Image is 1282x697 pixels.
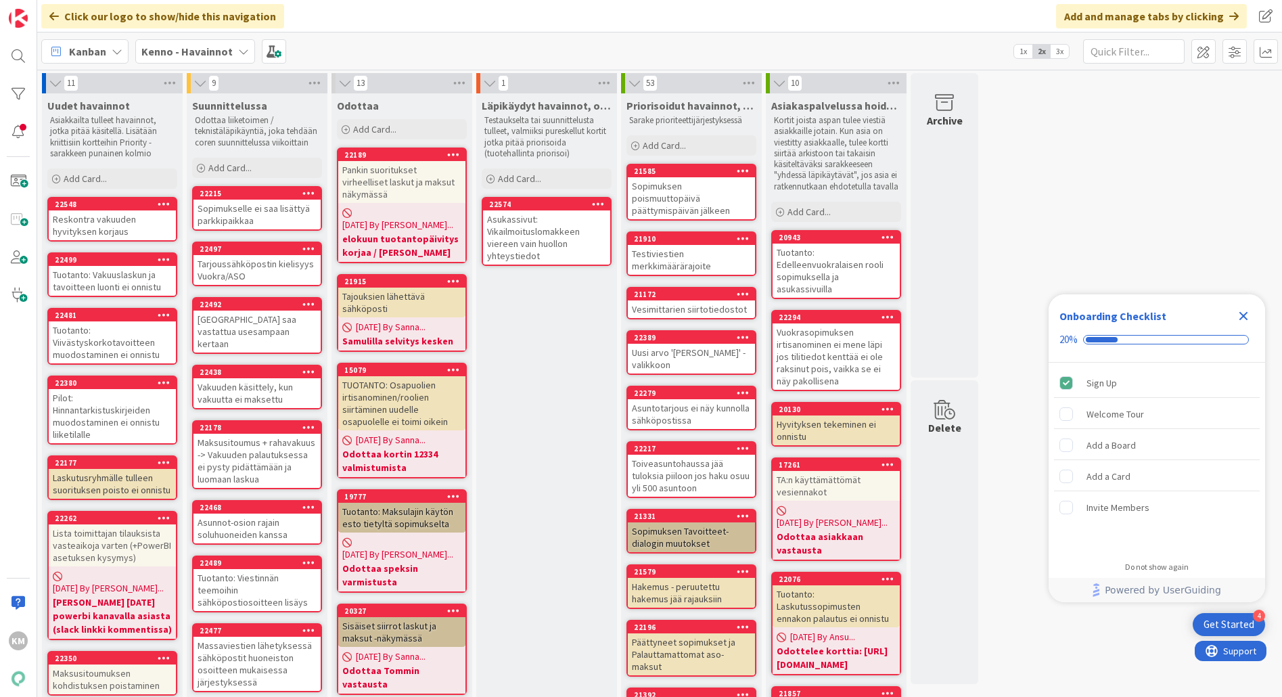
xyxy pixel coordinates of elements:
[483,198,610,265] div: 22574Asukassivut: Vikailmoituslomakkeen viereen vain huollon yhteystiedot
[49,652,176,694] div: 22350Maksusitoumuksen kohdistuksen poistaminen
[64,173,107,185] span: Add Card...
[342,334,461,348] b: Samulilla selvitys kesken
[338,605,465,617] div: 20327
[356,320,426,334] span: [DATE] By Sanna...
[338,149,465,161] div: 22189
[337,363,467,478] a: 15079TUOTANTO: Osapuolien irtisanominen/roolien siirtäminen uudelle osapuolelle ei toimi oikein[D...
[1054,399,1260,429] div: Welcome Tour is incomplete.
[1253,610,1265,622] div: 4
[338,275,465,317] div: 21915Tajouksien lähettävä sähköposti
[193,243,321,285] div: 22497Tarjoussähköpostin kielisyys Vuokra/ASO
[49,377,176,389] div: 22380
[338,288,465,317] div: Tajouksien lähettävä sähköposti
[628,165,755,177] div: 21585
[634,623,755,632] div: 22196
[773,471,900,501] div: TA:n käyttämättömät vesiennakot
[342,232,461,259] b: elokuun tuotantopäivitys korjaa / [PERSON_NAME]
[777,644,896,671] b: Odottelee korttia: [URL][DOMAIN_NAME]
[482,197,612,266] a: 22574Asukassivut: Vikailmoituslomakkeen viereen vain huollon yhteystiedot
[773,323,900,390] div: Vuokrasopimuksen irtisanominen ei mene läpi jos tilitiedot kenttää ei ole raksinut pois, vaikka s...
[1054,493,1260,522] div: Invite Members is incomplete.
[192,242,322,286] a: 22497Tarjoussähköpostin kielisyys Vuokra/ASO
[628,566,755,608] div: 21579Hakemus - peruutettu hakemus jää rajauksiin
[1049,294,1265,602] div: Checklist Container
[628,578,755,608] div: Hakemus - peruutettu hakemus jää rajauksiin
[49,309,176,321] div: 22481
[192,500,322,545] a: 22468Asunnot-osion rajain soluhuoneiden kanssa
[28,2,62,18] span: Support
[790,630,855,644] span: [DATE] By Ansu...
[47,511,177,640] a: 22262Lista toimittajan tilauksista vasteaikoja varten (+PowerBI asetuksen kysymys)[DATE] By [PERS...
[483,198,610,210] div: 22574
[628,399,755,429] div: Asuntotarjous ei näy kunnolla sähköpostissa
[64,75,78,91] span: 11
[193,625,321,637] div: 22477
[773,231,900,298] div: 20943Tuotanto: Edelleenvuokralaisen rooli sopimuksella ja asukassivuilla
[773,459,900,471] div: 17261
[1049,578,1265,602] div: Footer
[338,605,465,647] div: 20327Sisäiset siirrot laskut ja maksut -näkymässä
[49,457,176,499] div: 22177Laskutusryhmälle tulleen suorituksen poisto ei onnistu
[1086,499,1149,516] div: Invite Members
[1014,45,1032,58] span: 1x
[193,422,321,488] div: 22178Maksusitoumus + rahavakuus -> Vakuuden palautuksessa ei pysty pidättämään ja luomaan laskua
[771,457,901,561] a: 17261TA:n käyttämättömät vesiennakot[DATE] By [PERSON_NAME]...Odottaa asiakkaan vastausta
[9,631,28,650] div: KM
[338,149,465,203] div: 22189Pankin suoritukset virheelliset laskut ja maksut näkymässä
[628,332,755,344] div: 22389
[342,664,461,691] b: Odottaa Tommin vastausta
[200,626,321,635] div: 22477
[338,617,465,647] div: Sisäiset siirrot laskut ja maksut -näkymässä
[193,569,321,611] div: Tuotanto: Viestinnän teemoihin sähköpostiosoitteen lisäys
[193,298,321,353] div: 22492[GEOGRAPHIC_DATA] saa vastattua usesampaan kertaan
[634,290,755,299] div: 21172
[200,244,321,254] div: 22497
[55,514,176,523] div: 22262
[47,197,177,242] a: 22548Reskontra vakuuden hyvityksen korjaus
[1054,430,1260,460] div: Add a Board is incomplete.
[193,187,321,229] div: 22215Sopimukselle ei saa lisättyä parkkipaikkaa
[193,422,321,434] div: 22178
[928,420,961,436] div: Delete
[628,344,755,374] div: Uusi arvo '[PERSON_NAME]' - valikkoon
[498,173,541,185] span: Add Card...
[628,522,755,552] div: Sopimuksen Tavoitteet-dialogin muutokset
[337,148,467,263] a: 22189Pankin suoritukset virheelliset laskut ja maksut näkymässä[DATE] By [PERSON_NAME]...elokuun ...
[1083,39,1185,64] input: Quick Filter...
[628,177,755,219] div: Sopimuksen poismuuttopäivä päättymispäivän jälkeen
[771,99,901,112] span: Asiakaspalvelussa hoidettavat
[50,115,175,159] p: Asiakkailta tulleet havainnot, jotka pitää käsitellä. Lisätään kriittisiin kortteihin Priority -s...
[771,572,901,675] a: 22076Tuotanto: Laskutussopimusten ennakon palautus ei onnistu[DATE] By Ansu...Odottelee korttia: ...
[9,9,28,28] img: Visit kanbanzone.com
[629,115,754,126] p: Sarake prioriteettijärjestyksessä
[773,244,900,298] div: Tuotanto: Edelleenvuokralaisen rooli sopimuksella ja asukassivuilla
[777,530,896,557] b: Odottaa asiakkaan vastausta
[49,198,176,240] div: 22548Reskontra vakuuden hyvityksen korjaus
[49,389,176,443] div: Pilot: Hinnantarkistuskirjeiden muodostaminen ei onnistu liiketilalle
[344,150,465,160] div: 22189
[1086,468,1130,485] div: Add a Card
[342,562,461,589] b: Odottaa speksin varmistusta
[628,510,755,522] div: 21331
[628,332,755,374] div: 22389Uusi arvo '[PERSON_NAME]' - valikkoon
[193,366,321,378] div: 22438
[634,444,755,453] div: 22217
[338,161,465,203] div: Pankin suoritukset virheelliset laskut ja maksut näkymässä
[200,300,321,309] div: 22492
[626,330,756,375] a: 22389Uusi arvo '[PERSON_NAME]' - valikkoon
[195,115,319,148] p: Odottaa liiketoimen / teknistäläpikäyntiä, joka tehdään coren suunnittelussa viikoittain
[49,512,176,524] div: 22262
[338,364,465,376] div: 15079
[1233,305,1254,327] div: Close Checklist
[483,210,610,265] div: Asukassivut: Vikailmoituslomakkeen viereen vain huollon yhteystiedot
[626,287,756,319] a: 21172Vesimittarien siirtotiedostot
[208,75,219,91] span: 9
[626,509,756,554] a: 21331Sopimuksen Tavoitteet-dialogin muutokset
[55,458,176,468] div: 22177
[344,365,465,375] div: 15079
[628,443,755,455] div: 22217
[628,165,755,219] div: 21585Sopimuksen poismuuttopäivä päättymispäivän jälkeen
[49,309,176,363] div: 22481Tuotanto: Viivästyskorkotavoitteen muodostaminen ei onnistu
[628,233,755,275] div: 21910Testiviestien merkkimäärärajoite
[53,581,164,595] span: [DATE] By [PERSON_NAME]...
